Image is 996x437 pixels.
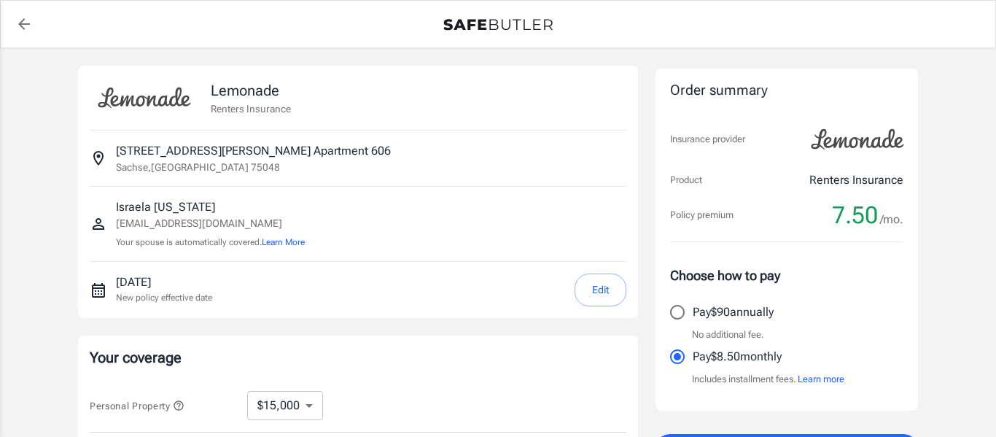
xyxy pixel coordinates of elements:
[90,401,184,411] span: Personal Property
[670,80,903,101] div: Order summary
[90,397,184,414] button: Personal Property
[670,208,734,223] p: Policy premium
[116,198,305,216] p: Israela [US_STATE]
[693,348,782,366] p: Pay $8.50 monthly
[798,372,844,387] button: Learn more
[116,274,212,291] p: [DATE]
[809,171,903,189] p: Renters Insurance
[880,209,903,230] span: /mo.
[670,132,745,147] p: Insurance provider
[116,142,391,160] p: [STREET_ADDRESS][PERSON_NAME] Apartment 606
[692,372,844,387] p: Includes installment fees.
[90,77,199,118] img: Lemonade
[670,266,903,285] p: Choose how to pay
[90,282,107,299] svg: New policy start date
[575,274,626,306] button: Edit
[90,215,107,233] svg: Insured person
[693,303,774,321] p: Pay $90 annually
[692,328,764,342] p: No additional fee.
[832,201,878,230] span: 7.50
[116,160,280,174] p: Sachse , [GEOGRAPHIC_DATA] 75048
[116,236,305,250] p: Your spouse is automatically covered.
[116,291,212,304] p: New policy effective date
[803,119,912,160] img: Lemonade
[90,347,626,368] p: Your coverage
[443,19,553,31] img: Back to quotes
[211,101,291,116] p: Renters Insurance
[90,150,107,167] svg: Insured address
[262,236,305,249] button: Learn More
[670,173,702,187] p: Product
[211,80,291,101] p: Lemonade
[116,216,305,231] p: [EMAIL_ADDRESS][DOMAIN_NAME]
[9,9,39,39] a: back to quotes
